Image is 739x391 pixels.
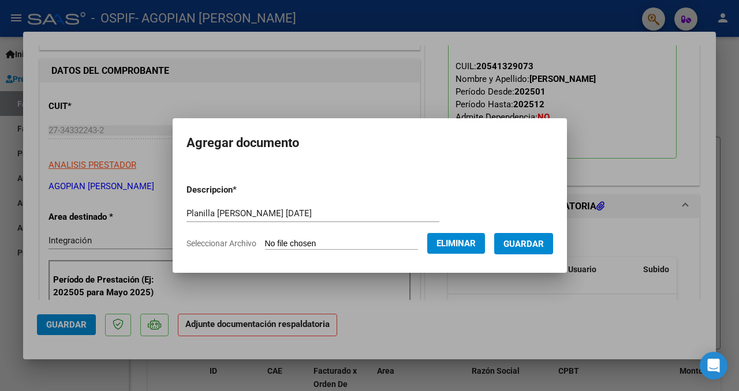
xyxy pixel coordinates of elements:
[700,352,727,379] div: Open Intercom Messenger
[186,132,553,154] h2: Agregar documento
[186,183,297,197] p: Descripcion
[427,233,485,254] button: Eliminar
[494,233,553,254] button: Guardar
[436,238,476,249] span: Eliminar
[186,239,256,248] span: Seleccionar Archivo
[503,239,544,249] span: Guardar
